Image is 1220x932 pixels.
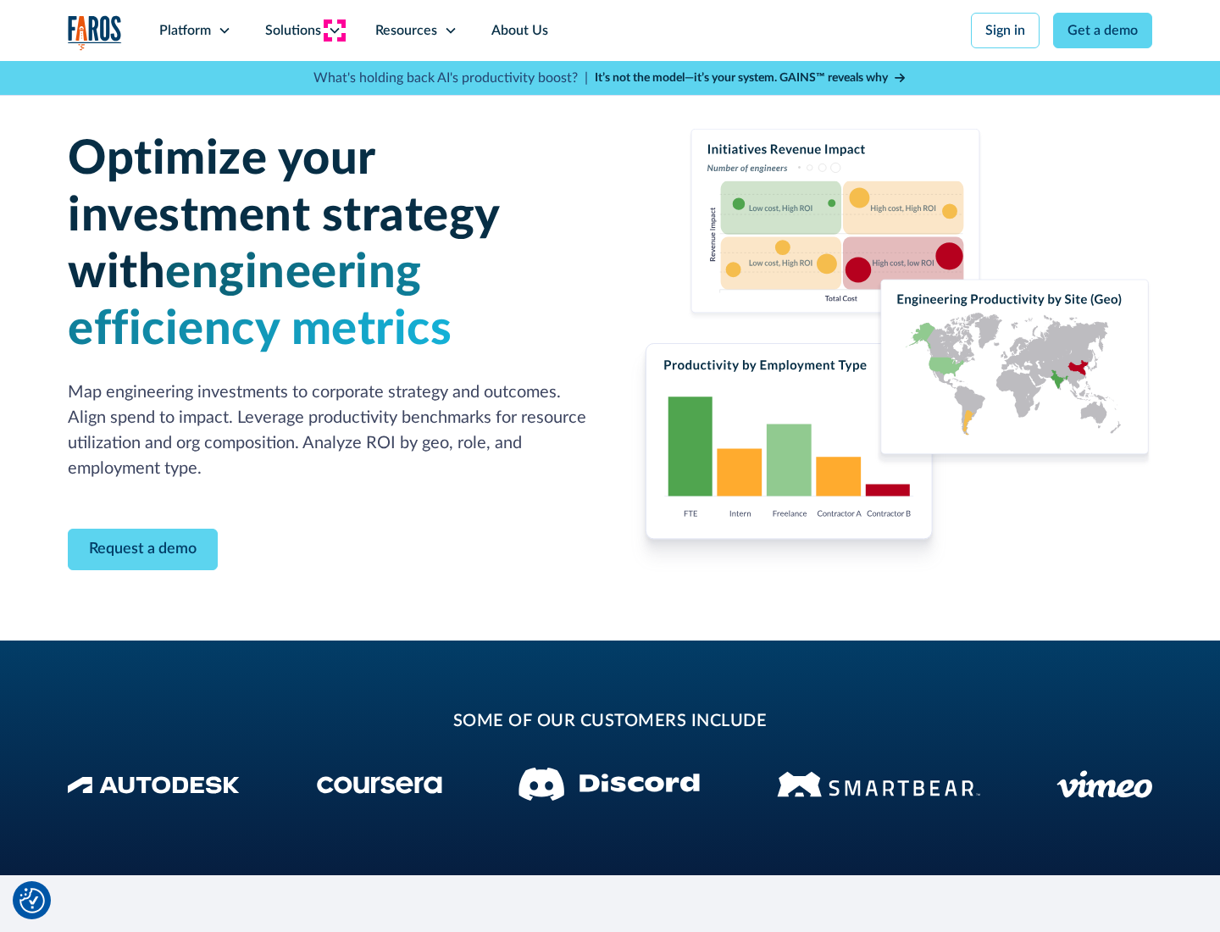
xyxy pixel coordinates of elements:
a: Get a demo [1053,13,1152,48]
img: Autodesk Logo [68,776,240,794]
p: Map engineering investments to corporate strategy and outcomes. Align spend to impact. Leverage p... [68,380,590,481]
a: It’s not the model—it’s your system. GAINS™ reveals why [595,69,907,87]
div: Solutions [265,20,321,41]
h2: some of our customers include [203,708,1017,734]
img: Coursera Logo [317,776,442,794]
button: Cookie Settings [19,888,45,913]
p: What's holding back AI's productivity boost? | [313,68,588,88]
img: Charts displaying initiatives revenue impact, productivity by employment type and engineering pro... [630,129,1152,573]
a: Sign in [971,13,1040,48]
img: Discord logo [518,768,700,801]
img: Vimeo logo [1056,770,1152,798]
img: Revisit consent button [19,888,45,913]
div: Resources [375,20,437,41]
img: Smartbear Logo [777,768,980,800]
strong: It’s not the model—it’s your system. GAINS™ reveals why [595,72,888,84]
span: engineering efficiency metrics [68,249,452,353]
div: Platform [159,20,211,41]
a: Contact Modal [68,529,218,570]
h1: Optimize your investment strategy with [68,131,590,359]
a: home [68,15,122,50]
img: Logo of the analytics and reporting company Faros. [68,15,122,50]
